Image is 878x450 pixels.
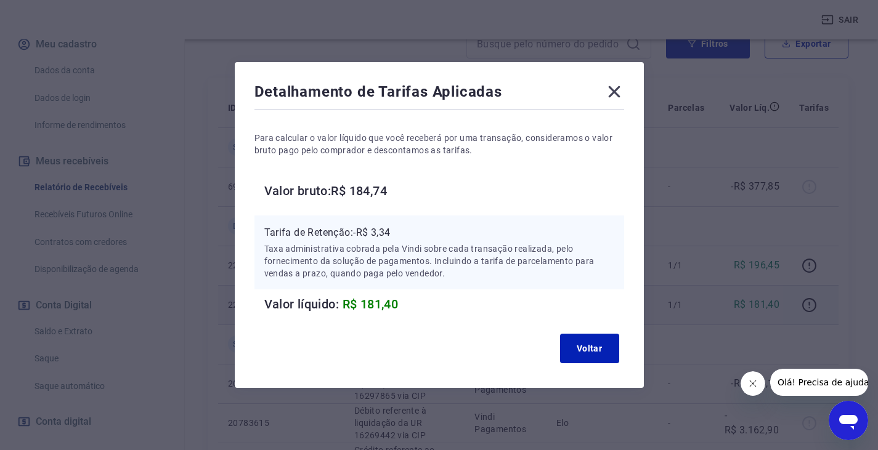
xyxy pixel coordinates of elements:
div: Detalhamento de Tarifas Aplicadas [254,82,624,106]
p: Para calcular o valor líquido que você receberá por uma transação, consideramos o valor bruto pag... [254,132,624,156]
h6: Valor bruto: R$ 184,74 [264,181,624,201]
span: R$ 181,40 [343,297,399,311]
p: Taxa administrativa cobrada pela Vindi sobre cada transação realizada, pelo fornecimento da soluç... [264,243,614,279]
h6: Valor líquido: [264,294,624,314]
iframe: Mensagem da empresa [770,369,868,396]
span: Olá! Precisa de ajuda? [7,9,104,18]
iframe: Botão para abrir a janela de mensagens [829,401,868,440]
button: Voltar [560,334,619,363]
p: Tarifa de Retenção: -R$ 3,34 [264,225,614,240]
iframe: Fechar mensagem [741,371,765,396]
